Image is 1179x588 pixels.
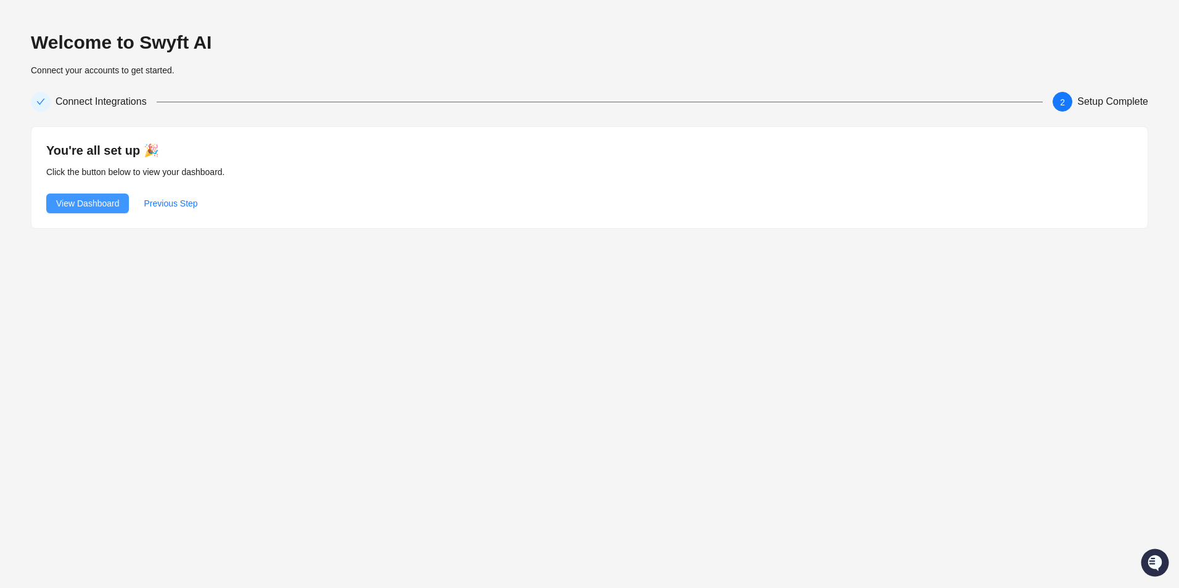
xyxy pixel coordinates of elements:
[25,173,46,185] span: Docs
[12,112,35,134] img: 5124521997842_fc6d7dfcefe973c2e489_88.png
[68,173,95,185] span: Status
[87,202,149,212] a: Powered byPylon
[1077,92,1148,112] div: Setup Complete
[42,112,202,124] div: Start new chat
[31,65,175,75] span: Connect your accounts to get started.
[12,49,224,69] p: Welcome 👋
[51,168,100,190] a: 📶Status
[1140,547,1173,581] iframe: Open customer support
[36,97,45,106] span: check
[56,197,119,210] span: View Dashboard
[46,167,225,177] span: Click the button below to view your dashboard.
[55,92,157,112] div: Connect Integrations
[210,115,224,130] button: Start new chat
[42,124,161,134] div: We're offline, we'll be back soon
[7,168,51,190] a: 📚Docs
[46,142,1133,159] h4: You're all set up 🎉
[1060,97,1065,107] span: 2
[55,174,65,184] div: 📶
[12,12,37,37] img: Swyft AI
[12,174,22,184] div: 📚
[123,203,149,212] span: Pylon
[134,194,207,213] button: Previous Step
[12,69,224,89] h2: How can we help?
[31,31,1148,54] h2: Welcome to Swyft AI
[46,194,129,213] button: View Dashboard
[144,197,197,210] span: Previous Step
